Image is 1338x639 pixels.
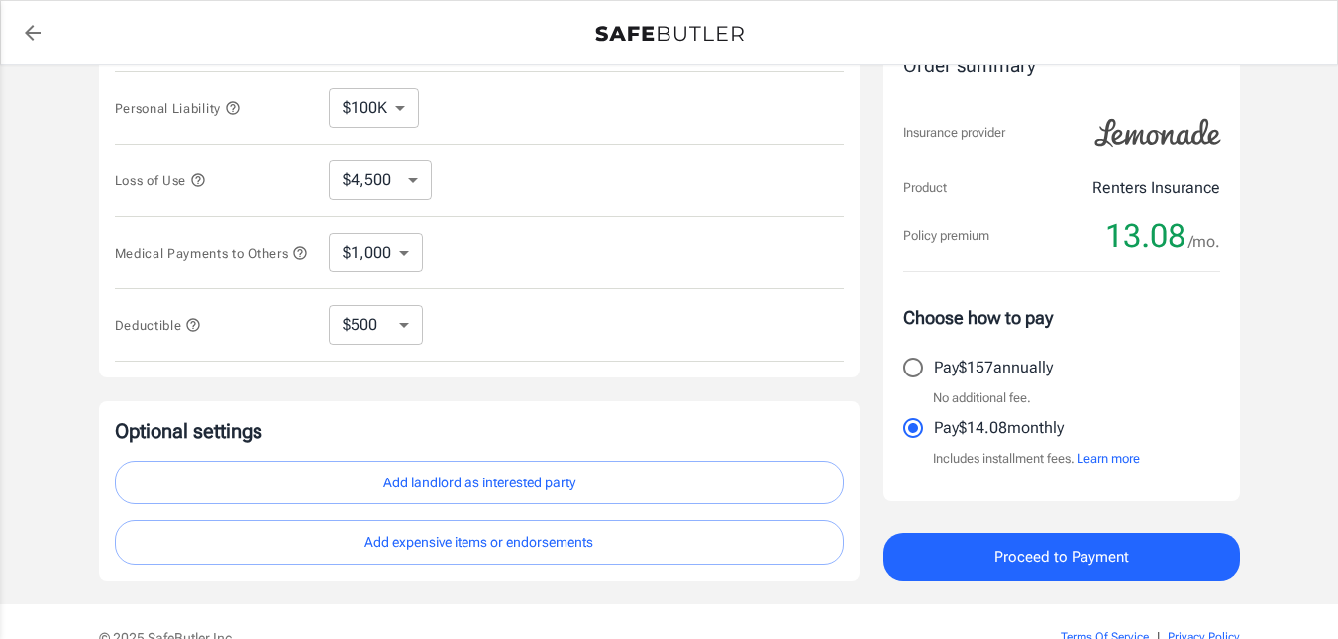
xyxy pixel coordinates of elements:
button: Add landlord as interested party [115,461,844,505]
button: Add expensive items or endorsements [115,520,844,565]
p: Pay $14.08 monthly [934,416,1064,440]
span: Medical Payments to Others [115,246,309,261]
p: Includes installment fees. [933,449,1140,469]
div: Order summary [903,53,1220,81]
button: Medical Payments to Others [115,241,309,265]
p: Optional settings [115,417,844,445]
p: Policy premium [903,226,989,246]
p: Choose how to pay [903,304,1220,331]
button: Deductible [115,313,202,337]
button: Learn more [1077,449,1140,469]
span: Loss of Use [115,173,206,188]
p: Renters Insurance [1092,176,1220,200]
p: No additional fee. [933,388,1031,408]
span: Deductible [115,318,202,333]
a: back to quotes [13,13,52,53]
span: Proceed to Payment [994,544,1129,570]
p: Insurance provider [903,123,1005,143]
img: Back to quotes [595,26,744,42]
span: Personal Liability [115,101,241,116]
p: Product [903,178,947,198]
span: /mo. [1188,228,1220,256]
p: Pay $157 annually [934,356,1053,379]
button: Proceed to Payment [883,533,1240,581]
span: 13.08 [1105,216,1185,256]
button: Personal Liability [115,96,241,120]
img: Lemonade [1083,105,1232,160]
button: Loss of Use [115,168,206,192]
